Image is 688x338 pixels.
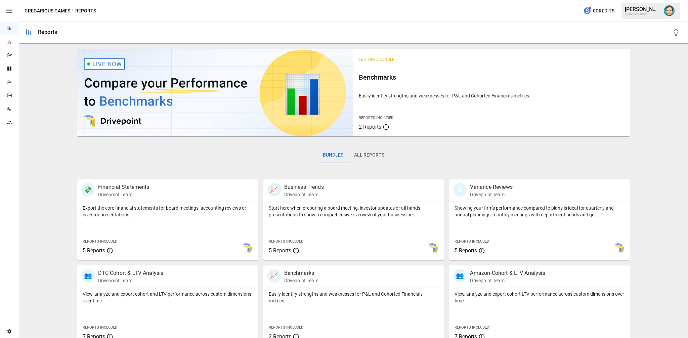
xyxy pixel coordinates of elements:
img: video thumbnail [77,49,354,136]
div: 📈 [267,269,281,283]
div: 📈 [267,183,281,197]
p: Export the core financial statements for board meetings, accounting reviews or investor presentat... [83,205,253,218]
div: 💸 [81,183,95,197]
div: Reports [38,29,57,35]
p: Easily identify strengths and weaknesses for P&L and Cohorted Financials metrics. [359,92,625,99]
p: Drivepoint Team [284,191,324,198]
span: Reports Included [83,325,117,330]
img: smart model [427,243,438,254]
p: Drivepoint Team [284,277,318,284]
p: View, analyze and export cohort and LTV performance across custom dimensions over time. [83,291,253,304]
div: [PERSON_NAME] [625,6,660,12]
span: 2 Reports [359,124,381,130]
p: Drivepoint Team [470,277,545,284]
div: / [72,7,74,15]
p: Drivepoint Team [470,191,512,198]
p: Showing your firm's performance compared to plans is ideal for quarterly and annual plannings, mo... [455,205,625,218]
button: 0Credits [580,5,617,17]
span: 0 Credits [593,7,614,15]
span: Reports Included [455,325,489,330]
p: Start here when preparing a board meeting, investor updates or all-hands presentations to show a ... [269,205,439,218]
p: Amazon Cohort & LTV Analysis [470,269,545,277]
p: Drivepoint Team [98,277,164,284]
button: All Reports [349,147,390,163]
div: 👥 [81,269,95,283]
span: 5 Reports [269,247,291,254]
p: Drivepoint Team [98,191,149,198]
span: Featured Bundle [359,57,394,62]
span: 5 Reports [83,247,105,254]
p: Easily identify strengths and weaknesses for P&L and Cohorted Financials metrics. [269,291,439,304]
img: smart model [613,243,624,254]
div: 🗓 [453,183,467,197]
p: DTC Cohort & LTV Analysis [98,269,164,277]
span: 5 Reports [455,247,477,254]
span: Reports Included [359,116,393,120]
img: Dana Basken [664,5,675,16]
button: Bundles [317,147,349,163]
button: Dana Basken [660,1,679,20]
div: 👥 [453,269,467,283]
p: Variance Reviews [470,183,512,191]
button: Gregarious Games [25,7,70,15]
div: Gregarious Games [625,12,660,15]
p: Business Trends [284,183,324,191]
img: smart model [241,243,252,254]
h6: Benchmarks [359,72,625,83]
span: Reports Included [83,239,117,244]
p: Benchmarks [284,269,318,277]
span: Reports Included [269,239,303,244]
p: View, analyze and export cohort LTV performance across custom dimensions over time. [455,291,625,304]
span: Reports Included [455,239,489,244]
span: Reports Included [269,325,303,330]
p: Financial Statements [98,183,149,191]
